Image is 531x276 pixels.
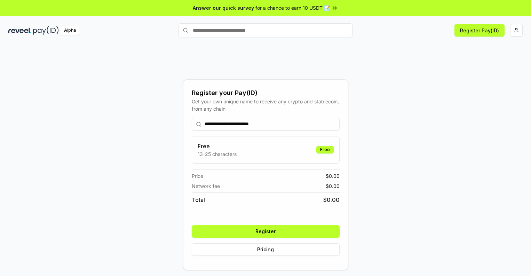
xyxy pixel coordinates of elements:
[192,88,340,98] div: Register your Pay(ID)
[8,26,32,35] img: reveel_dark
[316,146,334,153] div: Free
[60,26,80,35] div: Alpha
[192,182,220,190] span: Network fee
[198,150,237,158] p: 13-25 characters
[326,172,340,180] span: $ 0.00
[192,243,340,256] button: Pricing
[33,26,59,35] img: pay_id
[192,196,205,204] span: Total
[192,225,340,238] button: Register
[454,24,505,37] button: Register Pay(ID)
[323,196,340,204] span: $ 0.00
[255,4,330,11] span: for a chance to earn 10 USDT 📝
[193,4,254,11] span: Answer our quick survey
[198,142,237,150] h3: Free
[326,182,340,190] span: $ 0.00
[192,172,203,180] span: Price
[192,98,340,112] div: Get your own unique name to receive any crypto and stablecoin, from any chain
